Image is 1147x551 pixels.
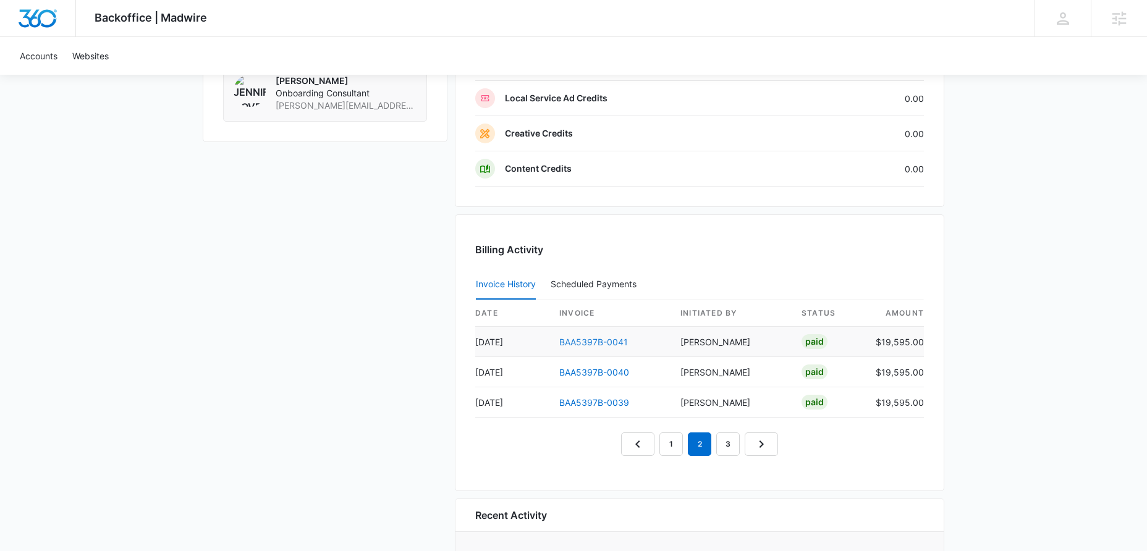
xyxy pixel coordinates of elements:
a: BAA5397B-0040 [559,367,629,377]
th: date [475,300,549,327]
a: Previous Page [621,432,654,456]
button: Invoice History [476,270,536,300]
td: 0.00 [793,116,924,151]
td: $19,595.00 [866,357,924,387]
p: Local Service Ad Credits [505,92,607,104]
a: Next Page [745,432,778,456]
td: [DATE] [475,357,549,387]
td: [DATE] [475,327,549,357]
p: Content Credits [505,162,572,175]
td: $19,595.00 [866,327,924,357]
a: BAA5397B-0039 [559,397,629,408]
th: Initiated By [671,300,792,327]
th: amount [866,300,924,327]
div: Paid [802,364,827,379]
a: Accounts [12,37,65,75]
em: 2 [688,432,711,456]
p: [PERSON_NAME] [276,75,417,87]
h3: Billing Activity [475,242,924,257]
td: 0.00 [793,81,924,116]
td: $19,595.00 [866,387,924,418]
a: Websites [65,37,116,75]
span: Backoffice | Madwire [95,11,207,24]
td: [PERSON_NAME] [671,327,792,357]
h6: Recent Activity [475,508,547,523]
td: [DATE] [475,387,549,418]
th: invoice [549,300,671,327]
nav: Pagination [621,432,778,456]
div: Paid [802,395,827,410]
a: BAA5397B-0041 [559,337,628,347]
td: [PERSON_NAME] [671,387,792,418]
a: Page 3 [716,432,740,456]
a: Page 1 [659,432,683,456]
span: Onboarding Consultant [276,87,417,99]
div: Paid [802,334,827,349]
p: Creative Credits [505,127,573,140]
td: [PERSON_NAME] [671,357,792,387]
td: 0.00 [793,151,924,187]
div: Scheduled Payments [551,280,641,288]
img: Jennifer Cover [234,75,266,107]
span: [PERSON_NAME][EMAIL_ADDRESS][DOMAIN_NAME] [276,99,417,112]
th: status [792,300,866,327]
